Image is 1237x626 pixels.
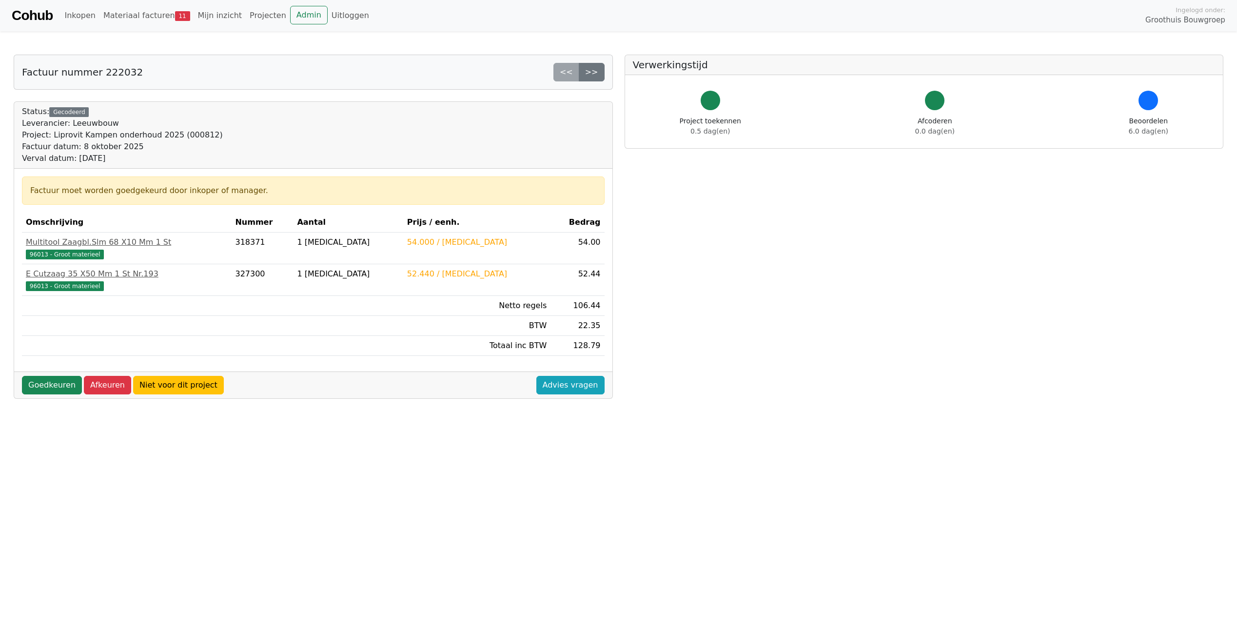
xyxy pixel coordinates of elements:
a: >> [579,63,605,81]
td: 128.79 [550,336,604,356]
td: 106.44 [550,296,604,316]
th: Nummer [231,213,293,233]
th: Bedrag [550,213,604,233]
th: Aantal [293,213,403,233]
span: 6.0 dag(en) [1129,127,1168,135]
td: 52.44 [550,264,604,296]
span: 96013 - Groot materieel [26,281,104,291]
td: Totaal inc BTW [403,336,550,356]
span: 0.5 dag(en) [690,127,730,135]
a: Admin [290,6,328,24]
a: Goedkeuren [22,376,82,394]
div: 52.440 / [MEDICAL_DATA] [407,268,547,280]
th: Omschrijving [22,213,231,233]
span: Groothuis Bouwgroep [1145,15,1225,26]
a: Multitool Zaagbl.Slm 68 X10 Mm 1 St96013 - Groot materieel [26,236,227,260]
span: 96013 - Groot materieel [26,250,104,259]
div: Afcoderen [915,116,955,137]
div: Leverancier: Leeuwbouw [22,117,223,129]
h5: Factuur nummer 222032 [22,66,143,78]
div: Project toekennen [680,116,741,137]
div: Status: [22,106,223,164]
div: Multitool Zaagbl.Slm 68 X10 Mm 1 St [26,236,227,248]
span: Ingelogd onder: [1176,5,1225,15]
td: BTW [403,316,550,336]
td: 318371 [231,233,293,264]
a: Projecten [246,6,290,25]
a: Advies vragen [536,376,605,394]
a: E Cutzaag 35 X50 Mm 1 St Nr.19396013 - Groot materieel [26,268,227,292]
div: E Cutzaag 35 X50 Mm 1 St Nr.193 [26,268,227,280]
h5: Verwerkingstijd [633,59,1216,71]
td: Netto regels [403,296,550,316]
a: Uitloggen [328,6,373,25]
div: Verval datum: [DATE] [22,153,223,164]
span: 11 [175,11,190,21]
div: 1 [MEDICAL_DATA] [297,268,399,280]
a: Afkeuren [84,376,131,394]
a: Niet voor dit project [133,376,224,394]
div: Factuur moet worden goedgekeurd door inkoper of manager. [30,185,596,196]
div: Gecodeerd [49,107,89,117]
div: Factuur datum: 8 oktober 2025 [22,141,223,153]
div: 54.000 / [MEDICAL_DATA] [407,236,547,248]
a: Inkopen [60,6,99,25]
td: 22.35 [550,316,604,336]
a: Materiaal facturen11 [99,6,194,25]
span: 0.0 dag(en) [915,127,955,135]
td: 327300 [231,264,293,296]
div: 1 [MEDICAL_DATA] [297,236,399,248]
td: 54.00 [550,233,604,264]
div: Project: Liprovit Kampen onderhoud 2025 (000812) [22,129,223,141]
div: Beoordelen [1129,116,1168,137]
a: Cohub [12,4,53,27]
th: Prijs / eenh. [403,213,550,233]
a: Mijn inzicht [194,6,246,25]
